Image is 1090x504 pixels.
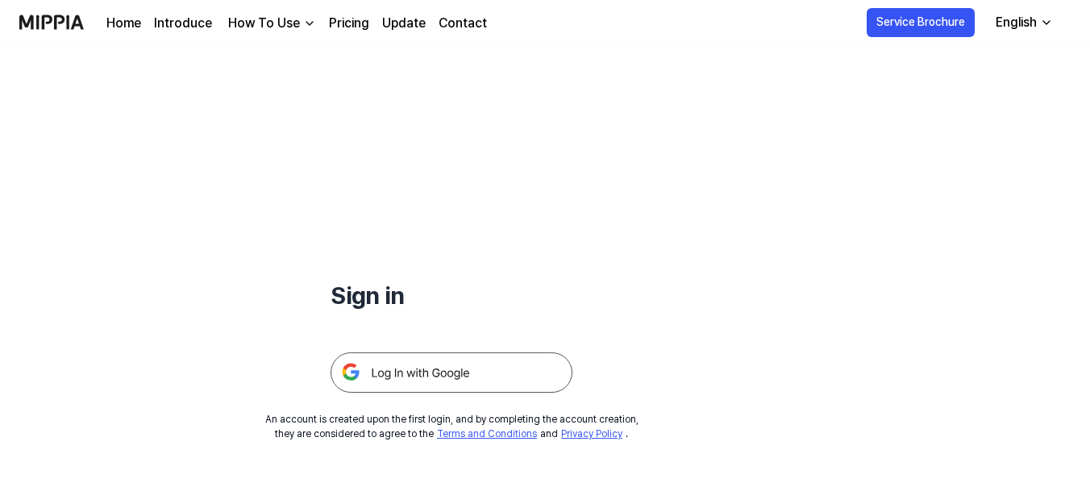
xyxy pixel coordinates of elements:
img: down [303,17,316,30]
a: Terms and Conditions [437,428,537,439]
h1: Sign in [331,277,572,314]
button: Service Brochure [867,8,975,37]
a: Contact [439,14,487,33]
div: How To Use [225,14,303,33]
img: 구글 로그인 버튼 [331,352,572,393]
a: Home [106,14,141,33]
button: How To Use [225,14,316,33]
div: English [992,13,1040,32]
a: Introduce [154,14,212,33]
a: Privacy Policy [561,428,622,439]
a: Update [382,14,426,33]
div: An account is created upon the first login, and by completing the account creation, they are cons... [265,412,639,441]
button: English [983,6,1063,39]
a: Pricing [329,14,369,33]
